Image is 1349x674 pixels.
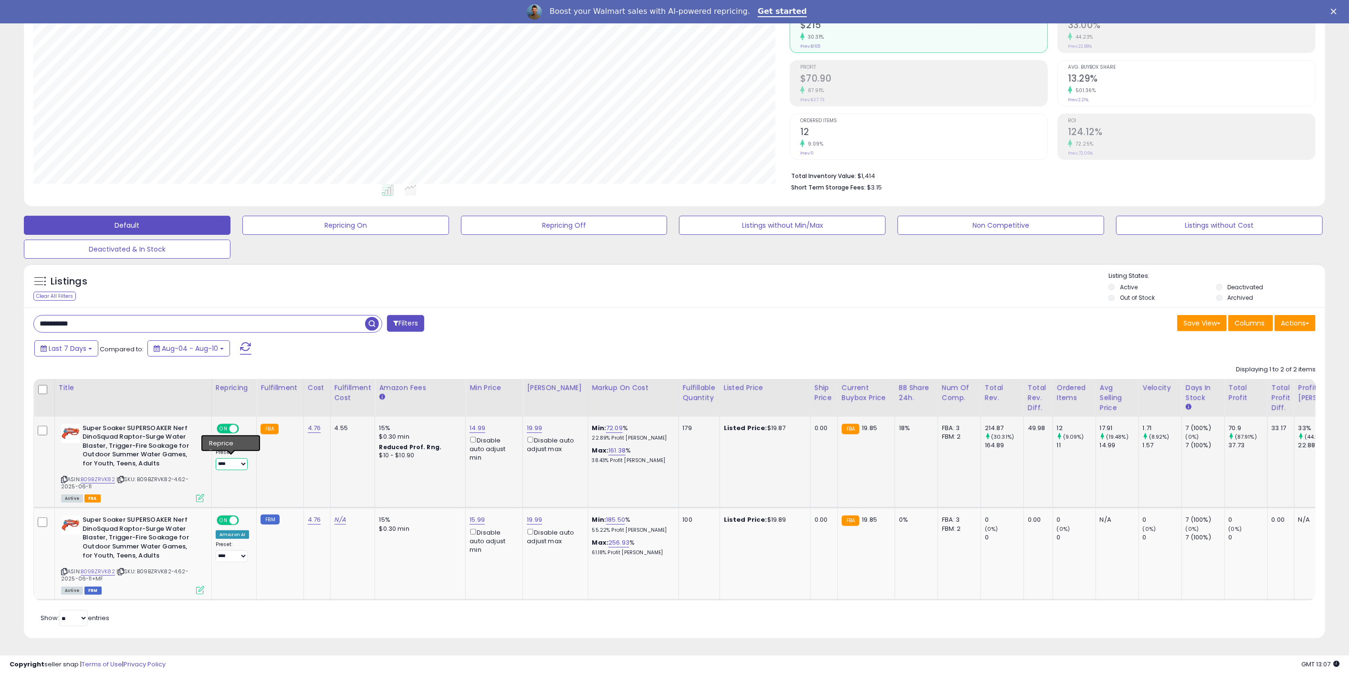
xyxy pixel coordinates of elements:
[592,446,609,455] b: Max:
[379,393,385,401] small: Amazon Fees.
[1186,403,1192,411] small: Days In Stock.
[84,587,102,595] span: FBM
[683,383,716,403] div: Fulfillable Quantity
[815,424,830,432] div: 0.00
[800,150,814,156] small: Prev: 11
[1108,272,1325,281] p: Listing States:
[899,516,931,524] div: 0%
[592,424,671,442] div: %
[815,383,834,403] div: Ship Price
[335,383,371,403] div: Fulfillment Cost
[800,118,1047,124] span: Ordered Items
[1143,525,1156,533] small: (0%)
[592,457,671,464] p: 38.43% Profit [PERSON_NAME]
[1272,516,1287,524] div: 0.00
[985,516,1024,524] div: 0
[216,541,249,563] div: Preset:
[1235,433,1257,441] small: (87.91%)
[1177,315,1227,331] button: Save View
[1305,433,1328,441] small: (44.23%)
[683,516,712,524] div: 100
[800,97,825,103] small: Prev: $37.73
[242,216,449,235] button: Repricing On
[758,7,807,17] a: Get started
[124,660,166,669] a: Privacy Policy
[592,516,671,533] div: %
[842,424,859,434] small: FBA
[1120,283,1138,291] label: Active
[942,424,973,432] div: FBA: 3
[379,516,458,524] div: 15%
[387,315,424,332] button: Filters
[588,379,679,417] th: The percentage added to the cost of goods (COGS) that forms the calculator for Min & Max prices.
[805,87,824,94] small: 87.91%
[49,344,86,353] span: Last 7 Days
[261,424,278,434] small: FBA
[800,126,1047,139] h2: 12
[592,435,671,442] p: 22.89% Profit [PERSON_NAME]
[985,533,1024,542] div: 0
[379,443,441,451] b: Reduced Prof. Rng.
[1228,315,1273,331] button: Columns
[1301,660,1339,669] span: 2025-08-18 13:07 GMT
[800,20,1047,32] h2: $215
[1100,424,1139,432] div: 17.91
[379,383,461,393] div: Amazon Fees
[805,33,824,41] small: 30.31%
[592,549,671,556] p: 61.18% Profit [PERSON_NAME]
[899,383,934,403] div: BB Share 24h.
[1068,43,1092,49] small: Prev: 22.88%
[1186,533,1224,542] div: 7 (100%)
[898,216,1104,235] button: Non Competitive
[899,424,931,432] div: 18%
[1229,533,1267,542] div: 0
[985,383,1020,403] div: Total Rev.
[1186,433,1199,441] small: (0%)
[1272,424,1287,432] div: 33.17
[1072,87,1096,94] small: 501.36%
[608,446,626,455] a: 161.38
[1063,433,1084,441] small: (9.09%)
[1143,424,1182,432] div: 1.71
[83,424,199,471] b: Super Soaker SUPERSOAKER Nerf DinoSquad Raptor-Surge Water Blaster, Trigger-Fire Soakage for Outd...
[1057,525,1070,533] small: (0%)
[147,340,230,357] button: Aug-04 - Aug-10
[1068,65,1315,70] span: Avg. Buybox Share
[1028,516,1046,524] div: 0.00
[592,383,675,393] div: Markup on Cost
[379,525,458,533] div: $0.30 min
[842,516,859,526] small: FBA
[1236,365,1316,374] div: Displaying 1 to 2 of 2 items
[791,169,1308,181] li: $1,414
[1100,516,1131,524] div: N/A
[59,383,208,393] div: Title
[592,538,671,556] div: %
[1143,516,1182,524] div: 0
[1068,20,1315,32] h2: 33.00%
[1186,516,1224,524] div: 7 (100%)
[527,527,580,546] div: Disable auto adjust max
[1100,441,1139,450] div: 14.99
[1186,424,1224,432] div: 7 (100%)
[1028,383,1049,413] div: Total Rev. Diff.
[527,435,580,453] div: Disable auto adjust max
[527,515,542,525] a: 19.99
[61,424,80,443] img: 41KbVuQebwL._SL40_.jpg
[61,568,188,582] span: | SKU: B09BZRVK82-4.62-2025-06-11+MF
[470,435,515,463] div: Disable auto adjust min
[592,446,671,464] div: %
[942,383,977,403] div: Num of Comp.
[82,660,122,669] a: Terms of Use
[218,516,230,525] span: ON
[84,495,101,503] span: FBA
[815,516,830,524] div: 0.00
[985,441,1024,450] div: 164.89
[1068,126,1315,139] h2: 124.12%
[1068,150,1093,156] small: Prev: 72.06%
[800,65,1047,70] span: Profit
[606,423,623,433] a: 72.09
[1100,383,1135,413] div: Avg Selling Price
[942,432,973,441] div: FBM: 2
[592,538,609,547] b: Max:
[34,340,98,357] button: Last 7 Days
